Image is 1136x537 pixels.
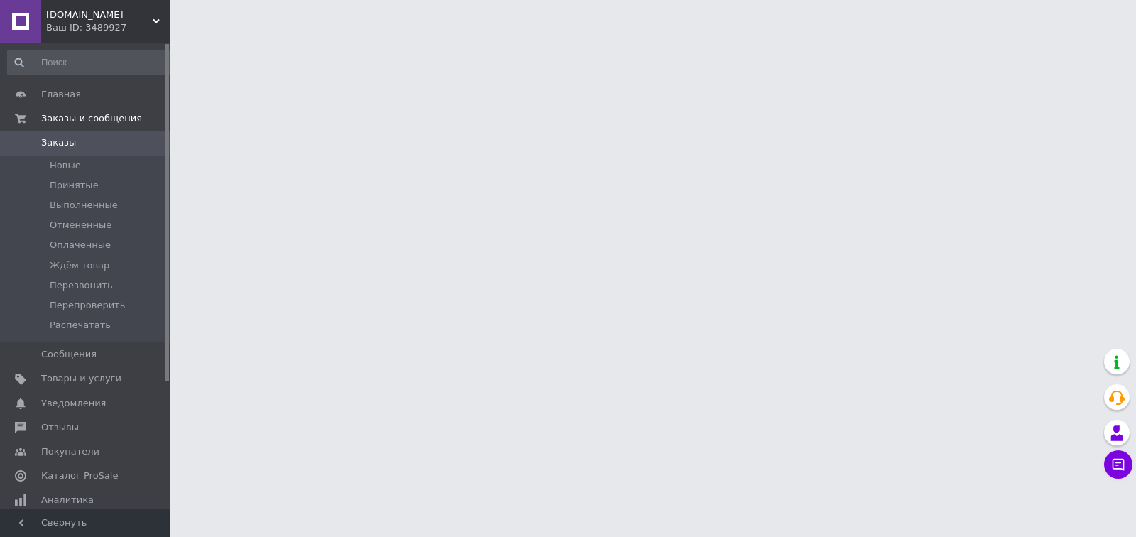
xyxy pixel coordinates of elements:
span: Каталог ProSale [41,470,118,482]
span: OGOROD.ORG.UA [46,9,153,21]
span: Заказы и сообщения [41,112,142,125]
span: Оплаченные [50,239,111,251]
div: Ваш ID: 3489927 [46,21,170,34]
span: Аналитика [41,494,94,506]
span: Отзывы [41,421,79,434]
span: Покупатели [41,445,99,458]
span: Ждём товар [50,259,109,272]
span: Сообщения [41,348,97,361]
input: Поиск [7,50,175,75]
span: Главная [41,88,81,101]
span: Уведомления [41,397,106,410]
span: Выполненные [50,199,118,212]
button: Чат с покупателем [1104,450,1132,479]
span: Новые [50,159,81,172]
span: Товары и услуги [41,372,121,385]
span: Принятые [50,179,99,192]
span: Перепроверить [50,299,125,312]
span: Распечатать [50,319,111,332]
span: Отмененные [50,219,111,232]
span: Перезвонить [50,279,113,292]
span: Заказы [41,136,76,149]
